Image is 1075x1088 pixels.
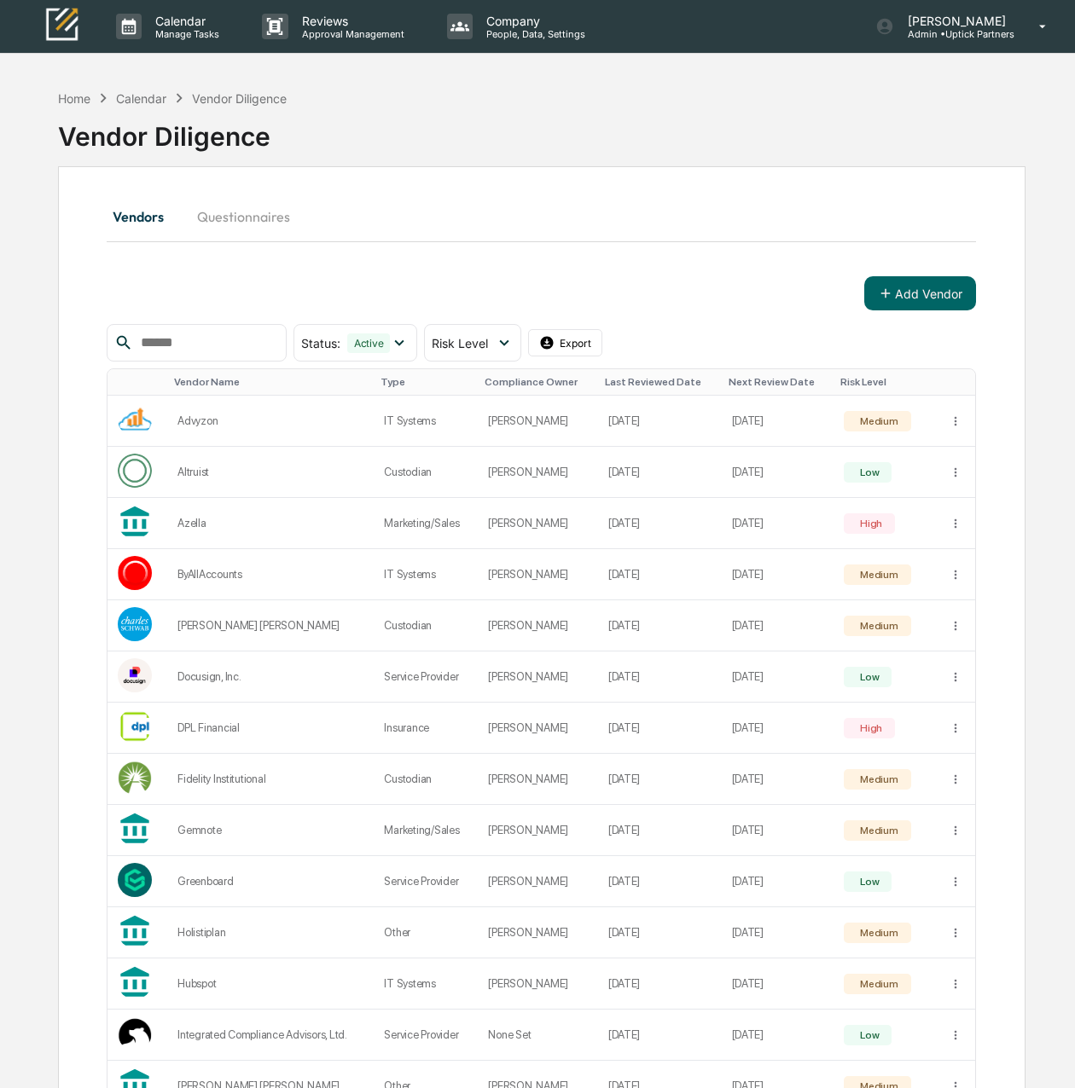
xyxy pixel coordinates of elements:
td: [DATE] [722,958,834,1010]
td: [PERSON_NAME] [478,651,597,703]
div: Fidelity Institutional [177,773,363,785]
div: Medium [857,569,898,581]
td: [DATE] [722,600,834,651]
td: IT Systems [374,958,478,1010]
div: Vendor Diligence [58,107,1026,152]
td: None Set [478,1010,597,1061]
td: [DATE] [598,907,722,958]
img: logo [41,6,82,46]
div: Azella [177,517,363,530]
button: Questionnaires [183,196,304,237]
iframe: Open customer support [1020,1032,1066,1078]
p: People, Data, Settings [473,28,594,40]
div: ByAllAccounts [177,568,363,581]
button: Export [528,329,603,356]
p: Reviews [288,14,413,28]
td: [PERSON_NAME] [478,958,597,1010]
td: [DATE] [598,549,722,600]
div: Toggle SortBy [840,376,931,388]
td: [DATE] [598,805,722,856]
div: Advyzon [177,414,363,427]
td: IT Systems [374,396,478,447]
td: [PERSON_NAME] [478,396,597,447]
td: [DATE] [598,651,722,703]
div: Toggle SortBy [605,376,715,388]
img: Vendor Logo [118,402,152,437]
td: Marketing/Sales [374,805,478,856]
div: Medium [857,773,898,785]
div: Active [347,333,391,353]
div: Greenboard [177,875,363,888]
td: [DATE] [722,651,834,703]
p: Calendar [142,14,228,28]
div: Toggle SortBy [174,376,367,388]
td: [DATE] [722,754,834,805]
td: [DATE] [722,805,834,856]
img: Vendor Logo [118,1016,152,1050]
div: High [857,518,882,530]
td: [PERSON_NAME] [478,600,597,651]
td: [PERSON_NAME] [478,498,597,549]
div: Medium [857,978,898,990]
div: Toggle SortBy [381,376,471,388]
td: [DATE] [598,856,722,907]
div: Gemnote [177,824,363,836]
div: Toggle SortBy [121,376,160,388]
td: [DATE] [722,396,834,447]
td: Marketing/Sales [374,498,478,549]
div: Vendor Diligence [192,91,287,106]
div: Medium [857,927,898,939]
p: Manage Tasks [142,28,228,40]
div: [PERSON_NAME] [PERSON_NAME] [177,619,363,632]
div: Toggle SortBy [729,376,828,388]
td: [DATE] [598,447,722,498]
img: Vendor Logo [118,556,152,590]
div: Toggle SortBy [485,376,590,388]
td: [DATE] [598,1010,722,1061]
td: [DATE] [598,754,722,805]
td: [PERSON_NAME] [478,856,597,907]
td: Insurance [374,703,478,754]
img: Vendor Logo [118,658,152,692]
td: [DATE] [598,498,722,549]
td: [DATE] [722,1010,834,1061]
td: Service Provider [374,1010,478,1061]
div: Medium [857,825,898,836]
button: Add Vendor [864,276,976,310]
td: Service Provider [374,651,478,703]
img: Vendor Logo [118,607,152,641]
div: Hubspot [177,977,363,990]
div: Integrated Compliance Advisors, Ltd. [177,1028,363,1041]
img: Vendor Logo [118,709,152,744]
div: Low [857,466,879,478]
td: [PERSON_NAME] [478,754,597,805]
div: Calendar [116,91,166,106]
td: [DATE] [598,600,722,651]
td: [DATE] [722,549,834,600]
p: Admin • Uptick Partners [894,28,1014,40]
div: Low [857,1029,879,1041]
div: Altruist [177,466,363,478]
div: High [857,722,882,734]
td: [PERSON_NAME] [478,907,597,958]
td: [DATE] [722,498,834,549]
td: [DATE] [598,958,722,1010]
div: Medium [857,620,898,632]
span: Risk Level [432,336,488,350]
td: IT Systems [374,549,478,600]
td: Custodian [374,754,478,805]
td: [PERSON_NAME] [478,703,597,754]
p: Company [473,14,594,28]
td: Custodian [374,600,478,651]
img: Vendor Logo [118,761,152,795]
div: Medium [857,415,898,427]
div: Toggle SortBy [952,376,969,388]
td: Other [374,907,478,958]
div: Docusign, Inc. [177,670,363,683]
div: Low [857,876,879,888]
div: DPL Financial [177,721,363,734]
div: secondary tabs example [107,196,976,237]
img: Vendor Logo [118,454,152,488]
div: Low [857,671,879,683]
button: Vendors [107,196,183,237]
